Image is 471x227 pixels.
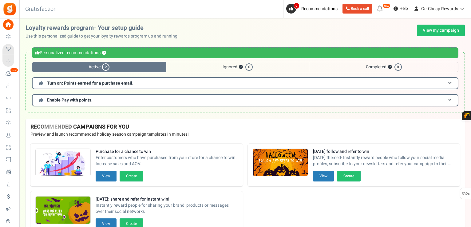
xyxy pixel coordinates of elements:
[32,62,166,72] span: Active
[313,171,334,181] button: View
[96,155,238,167] span: Enter customers who have purchased from your store for a chance to win. Increase sales and AOV.
[30,131,460,137] p: Preview and launch recommended holiday season campaign templates in minutes!
[398,6,408,12] span: Help
[388,65,392,69] button: ?
[245,63,253,71] span: 0
[3,2,17,16] img: Gratisfaction
[313,155,455,167] span: [DATE] themed- Instantly reward people who follow your social media profiles, subscribe to your n...
[337,171,361,181] button: Create
[102,63,109,71] span: 2
[26,25,184,31] h2: Loyalty rewards program- Your setup guide
[47,80,133,86] span: Turn on: Points earned for a purchase email.
[391,4,410,14] a: Help
[253,149,308,177] img: Recommended Campaigns
[342,4,372,14] a: Book a call
[286,4,340,14] a: 2 Recommendations
[421,6,458,12] span: GetCheap Rewards
[36,149,90,177] img: Recommended Campaigns
[26,33,184,39] p: Use this personalized guide to get your loyalty rewards program up and running.
[96,171,117,181] button: View
[32,47,458,58] div: Personalized recommendations
[102,51,106,55] button: ?
[301,6,338,12] span: Recommendations
[309,62,458,72] span: Completed
[96,202,238,215] span: Instantly reward people for sharing your brand, products or messages over their social networks
[294,3,299,9] span: 2
[166,62,309,72] span: Ignored
[2,69,17,79] a: New
[36,197,90,224] img: Recommended Campaigns
[18,3,63,15] h3: Gratisfaction
[417,25,465,36] a: View my campaign
[10,68,18,72] em: New
[239,65,243,69] button: ?
[47,97,93,103] span: Enable Pay with points.
[120,171,143,181] button: Create
[96,149,238,155] strong: Purchase for a chance to win
[313,149,455,155] strong: [DATE] follow and refer to win
[394,63,402,71] span: 0
[382,4,390,8] em: New
[30,124,460,130] h4: RECOMMENDED CAMPAIGNS FOR YOU
[461,188,470,200] span: FAQs
[96,196,238,202] strong: [DATE]: share and refer for instant win!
